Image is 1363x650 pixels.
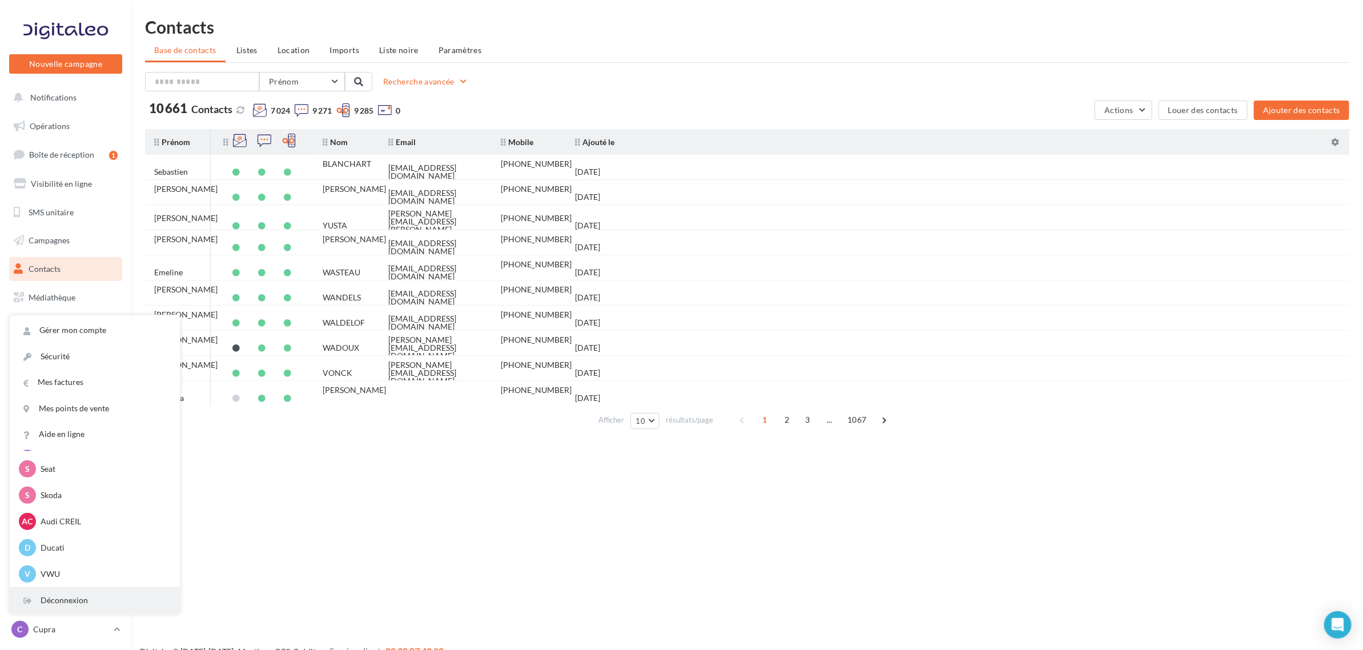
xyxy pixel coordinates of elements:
div: Open Intercom Messenger [1324,611,1352,639]
button: 10 [630,413,660,429]
a: PLV et print personnalisable [7,342,124,376]
span: S [25,489,30,501]
div: [PHONE_NUMBER] [501,286,572,294]
span: 3 [798,411,817,429]
div: WASTEAU [323,268,360,276]
span: Nom [323,137,348,147]
span: SMS unitaire [29,207,74,216]
span: C [18,624,23,635]
div: [PHONE_NUMBER] [501,336,572,344]
a: Boîte de réception1 [7,142,124,167]
span: Médiathèque [29,292,75,302]
span: 1067 [843,411,871,429]
span: 10 [636,416,645,426]
div: WADOUX [323,344,359,352]
a: Aide en ligne [10,422,180,447]
p: Audi CREIL [41,516,166,527]
div: [PHONE_NUMBER] [501,185,572,193]
p: Cupra [33,624,109,635]
a: Sécurité [10,344,180,370]
div: [EMAIL_ADDRESS][DOMAIN_NAME] [388,189,483,205]
span: V [25,568,30,580]
a: Contacts [7,257,124,281]
button: Actions [1095,101,1152,120]
p: Ducati [41,542,166,553]
span: 7 024 [271,105,290,117]
span: Boîte de réception [29,150,94,159]
div: 1 [109,151,118,160]
div: [PHONE_NUMBER] [501,214,572,222]
div: [DATE] [575,168,600,176]
div: [DATE] [575,294,600,302]
div: YUSTA [323,222,347,230]
div: [EMAIL_ADDRESS][DOMAIN_NAME] [388,315,483,331]
div: Sebastien [154,168,188,176]
button: Nouvelle campagne [9,54,122,74]
div: [PERSON_NAME] [323,185,386,193]
span: Notifications [30,93,77,102]
div: [PHONE_NUMBER] [501,160,572,168]
div: [DATE] [575,222,600,230]
span: Liste noire [379,45,419,55]
a: Campagnes DataOnDemand [7,380,124,414]
div: WALDELOF [323,319,365,327]
span: Location [278,45,310,55]
span: Ajouté le [575,137,614,147]
span: Listes [236,45,258,55]
div: [PERSON_NAME] [154,361,218,369]
span: Actions [1104,105,1133,115]
span: 2 [778,411,796,429]
span: ... [821,411,839,429]
div: [PHONE_NUMBER] [501,311,572,319]
div: [PERSON_NAME] [154,235,218,243]
div: Déconnexion [10,588,180,613]
span: Opérations [30,121,70,131]
a: Mes points de vente [10,396,180,422]
div: [PERSON_NAME] [154,336,218,344]
span: D [25,542,30,553]
div: BLANCHART [323,160,371,168]
div: [PHONE_NUMBER] [501,260,572,268]
span: 0 [396,105,400,117]
span: AC [22,516,33,527]
div: [PERSON_NAME] [154,185,218,193]
div: WANDELS [323,294,361,302]
span: Contacts [29,264,61,274]
div: [DATE] [575,369,600,377]
div: [DATE] [575,319,600,327]
button: Notifications [7,86,120,110]
div: [EMAIL_ADDRESS][DOMAIN_NAME] [388,239,483,255]
button: Louer des contacts [1159,101,1248,120]
p: Seat [41,463,166,475]
span: 10 661 [149,102,187,115]
span: Prénom [269,77,299,86]
div: [PHONE_NUMBER] [501,386,572,394]
span: Email [388,137,416,147]
a: C Cupra [9,619,122,640]
span: résultats/page [666,415,713,426]
button: Ajouter des contacts [1254,101,1349,120]
div: [PERSON_NAME] [323,386,386,394]
div: [PERSON_NAME] [154,311,218,319]
button: Recherche avancée [379,75,473,89]
button: Prénom [259,72,345,91]
div: VONCK [323,369,352,377]
div: [PERSON_NAME][EMAIL_ADDRESS][PERSON_NAME][DOMAIN_NAME] [388,210,483,242]
span: Contacts [191,103,232,115]
a: Calendrier [7,314,124,338]
a: Opérations [7,114,124,138]
div: [DATE] [575,344,600,352]
div: [EMAIL_ADDRESS][DOMAIN_NAME] [388,290,483,306]
span: Mobile [501,137,533,147]
div: [EMAIL_ADDRESS][DOMAIN_NAME] [388,264,483,280]
div: [DATE] [575,394,600,402]
span: Paramètres [439,45,482,55]
div: [PHONE_NUMBER] [501,235,572,243]
span: Afficher [598,415,624,426]
span: Visibilité en ligne [31,179,92,188]
a: Médiathèque [7,286,124,310]
p: VWU [41,568,166,580]
div: [PERSON_NAME] [154,286,218,294]
span: S [25,463,30,475]
div: [PERSON_NAME][EMAIL_ADDRESS][DOMAIN_NAME] [388,361,483,385]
